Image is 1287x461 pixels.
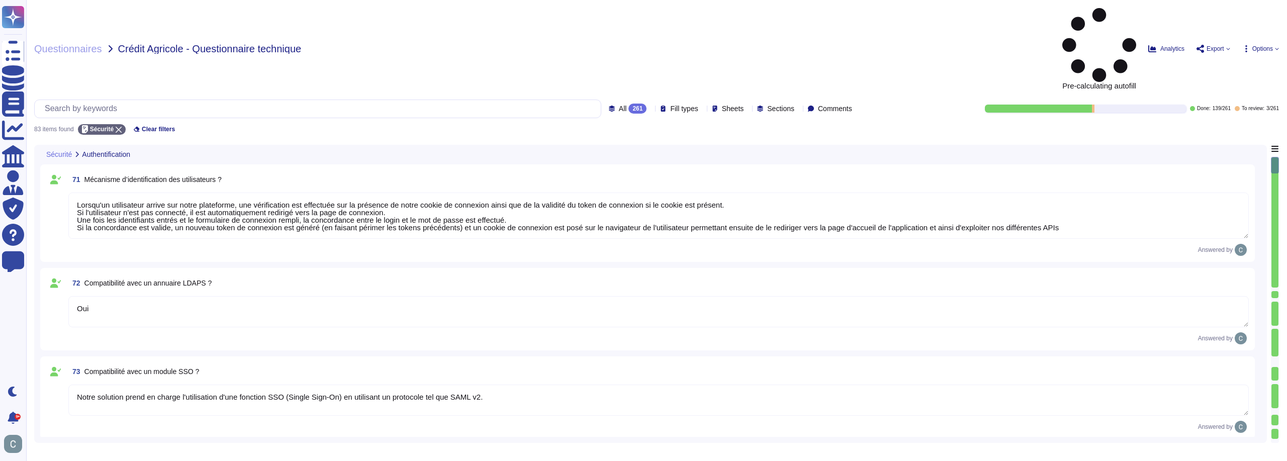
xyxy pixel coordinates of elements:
textarea: Notre solution prend en charge l'utilisation d'une fonction SSO (Single Sign-On) en utilisant un ... [68,385,1249,416]
span: Fill types [670,105,698,112]
span: Answered by [1198,424,1233,430]
span: 73 [68,368,80,375]
span: Questionnaires [34,44,102,54]
textarea: Oui [68,296,1249,327]
span: Export [1207,46,1224,52]
img: user [1235,332,1247,344]
div: 83 items found [34,126,74,132]
span: 72 [68,280,80,287]
img: user [4,435,22,453]
span: Answered by [1198,247,1233,253]
span: Mécanisme d’identification des utilisateurs ? [84,175,222,183]
div: 9+ [15,414,21,420]
button: Analytics [1148,45,1184,53]
span: Done: [1197,106,1211,111]
span: All [619,105,627,112]
span: Analytics [1160,46,1184,52]
span: 71 [68,176,80,183]
img: user [1235,421,1247,433]
img: user [1235,244,1247,256]
button: user [2,433,29,455]
span: Sheets [722,105,744,112]
span: Crédit Agricole - Questionnaire technique [118,44,302,54]
span: Answered by [1198,335,1233,341]
span: Pre-calculating autofill [1062,8,1136,89]
span: 3 / 261 [1266,106,1279,111]
textarea: Lorsqu'un utilisateur arrive sur notre plateforme, une vérification est effectuée sur la présence... [68,193,1249,239]
span: Options [1252,46,1273,52]
span: Sécurité [46,151,72,158]
div: 261 [628,104,647,114]
input: Search by keywords [40,100,601,118]
span: Sections [767,105,794,112]
span: To review: [1242,106,1264,111]
span: Authentification [82,151,130,158]
span: Sécurité [90,126,114,132]
span: Compatibilité avec un annuaire LDAPS ? [84,279,212,287]
span: Comments [818,105,852,112]
span: Compatibilité avec un module SSO ? [84,367,200,376]
span: 139 / 261 [1213,106,1231,111]
span: Clear filters [142,126,175,132]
